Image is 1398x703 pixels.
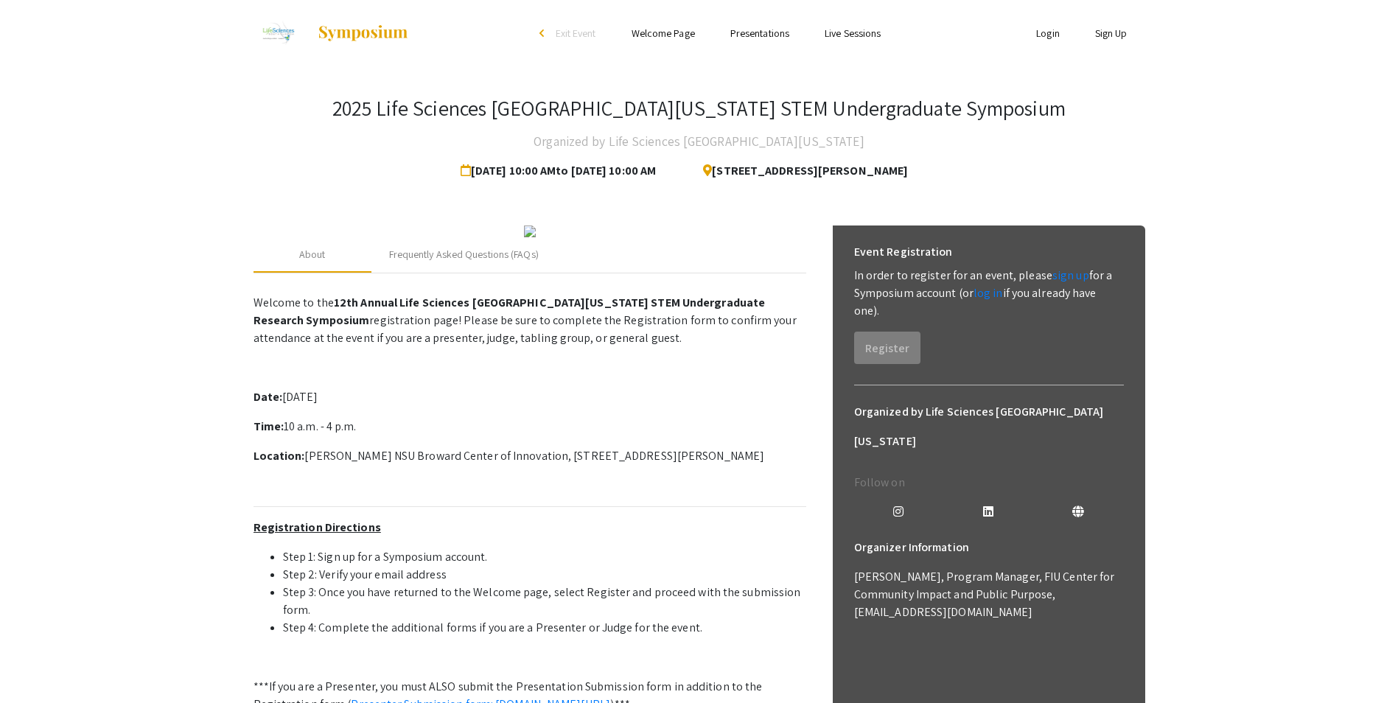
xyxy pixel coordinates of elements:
strong: Location: [254,448,305,464]
h6: Organized by Life Sciences [GEOGRAPHIC_DATA][US_STATE] [854,397,1124,456]
span: Exit Event [556,27,596,40]
li: Step 1: Sign up for a Symposium account. [283,548,806,566]
p: 10 a.m. - 4 p.m. [254,418,806,436]
li: Step 3: Once you have returned to the Welcome page, select Register and proceed with the submissi... [283,584,806,619]
a: 2025 Life Sciences South Florida STEM Undergraduate Symposium [254,15,410,52]
a: log in [974,285,1003,301]
iframe: Chat [11,637,63,692]
h4: Organized by Life Sciences [GEOGRAPHIC_DATA][US_STATE] [534,127,864,156]
li: Step 2: Verify your email address [283,566,806,584]
img: Symposium by ForagerOne [317,24,409,42]
u: Registration Directions [254,520,381,535]
h6: Event Registration [854,237,953,267]
a: Live Sessions [825,27,881,40]
a: sign up [1052,267,1089,283]
span: [STREET_ADDRESS][PERSON_NAME] [691,156,908,186]
p: Follow on [854,474,1124,492]
img: 2025 Life Sciences South Florida STEM Undergraduate Symposium [254,15,303,52]
p: Welcome to the registration page! Please be sure to complete the Registration form to confirm you... [254,294,806,347]
strong: Time: [254,419,284,434]
h6: Organizer Information [854,533,1124,562]
p: In order to register for an event, please for a Symposium account (or if you already have one). [854,267,1124,320]
a: Welcome Page [632,27,695,40]
p: [DATE] [254,388,806,406]
button: Register [854,332,920,364]
div: arrow_back_ios [539,29,548,38]
div: Frequently Asked Questions (FAQs) [389,247,539,262]
span: [DATE] 10:00 AM to [DATE] 10:00 AM [461,156,662,186]
h3: 2025 Life Sciences [GEOGRAPHIC_DATA][US_STATE] STEM Undergraduate Symposium [332,96,1066,121]
a: Sign Up [1095,27,1128,40]
li: Step 4: Complete the additional forms if you are a Presenter or Judge for the event. [283,619,806,637]
a: Login [1036,27,1060,40]
strong: 12th Annual Life Sciences [GEOGRAPHIC_DATA][US_STATE] STEM Undergraduate Research Symposium [254,295,766,328]
p: [PERSON_NAME] NSU Broward Center of Innovation, [STREET_ADDRESS][PERSON_NAME] [254,447,806,465]
div: About [299,247,326,262]
img: 32153a09-f8cb-4114-bf27-cfb6bc84fc69.png [524,225,536,237]
a: Presentations [730,27,789,40]
p: [PERSON_NAME], Program Manager, FIU Center for Community Impact and Public Purpose, [EMAIL_ADDRES... [854,568,1124,621]
strong: Date: [254,389,283,405]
